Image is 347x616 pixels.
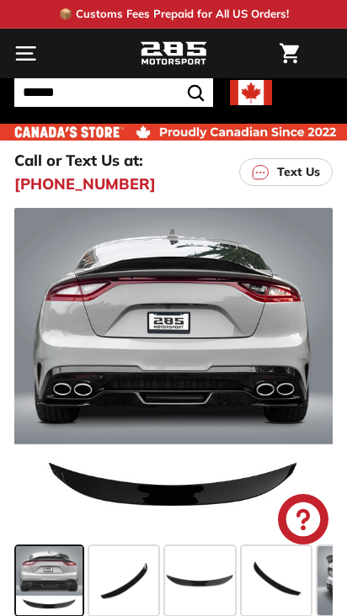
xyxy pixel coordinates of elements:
a: Text Us [239,158,333,186]
p: Text Us [277,163,320,181]
inbox-online-store-chat: Shopify online store chat [273,494,334,549]
img: Logo_285_Motorsport_areodynamics_components [140,40,207,68]
input: Search [14,78,213,107]
p: 📦 Customs Fees Prepaid for All US Orders! [59,6,289,23]
p: Call or Text Us at: [14,149,143,172]
a: [PHONE_NUMBER] [14,173,156,195]
a: Cart [271,29,307,77]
